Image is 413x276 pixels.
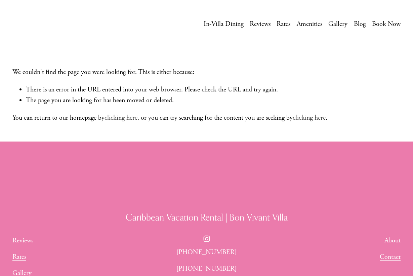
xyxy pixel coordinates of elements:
p: You can return to our homepage by , or you can try searching for the content you are seeking by . [12,113,401,123]
a: clicking here [293,114,326,122]
a: clicking here [105,114,137,122]
a: Contact [380,252,401,263]
a: Reviews [12,235,33,246]
a: About [384,235,401,246]
a: In-Villa Dining [204,18,244,30]
a: Rates [12,252,26,263]
a: Book Now [372,18,401,30]
p: [PHONE_NUMBER] [159,247,254,258]
a: Gallery [328,18,347,30]
a: Amenities [297,18,322,30]
li: The page you are looking for has been moved or deleted. [26,95,401,106]
p: We couldn't find the page you were looking for. This is either because: [12,55,401,78]
h3: Caribbean Vacation Rental | Bon Vivant Villa [12,211,401,224]
li: There is an error in the URL entered into your web browser. Please check the URL and try again. [26,84,401,95]
a: Instagram [203,235,210,242]
a: Rates [277,18,290,30]
p: [PHONE_NUMBER] [159,264,254,274]
img: Caribbean Vacation Rental | Bon Vivant Villa [12,12,84,36]
a: Blog [354,18,366,30]
a: Reviews [250,18,271,30]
